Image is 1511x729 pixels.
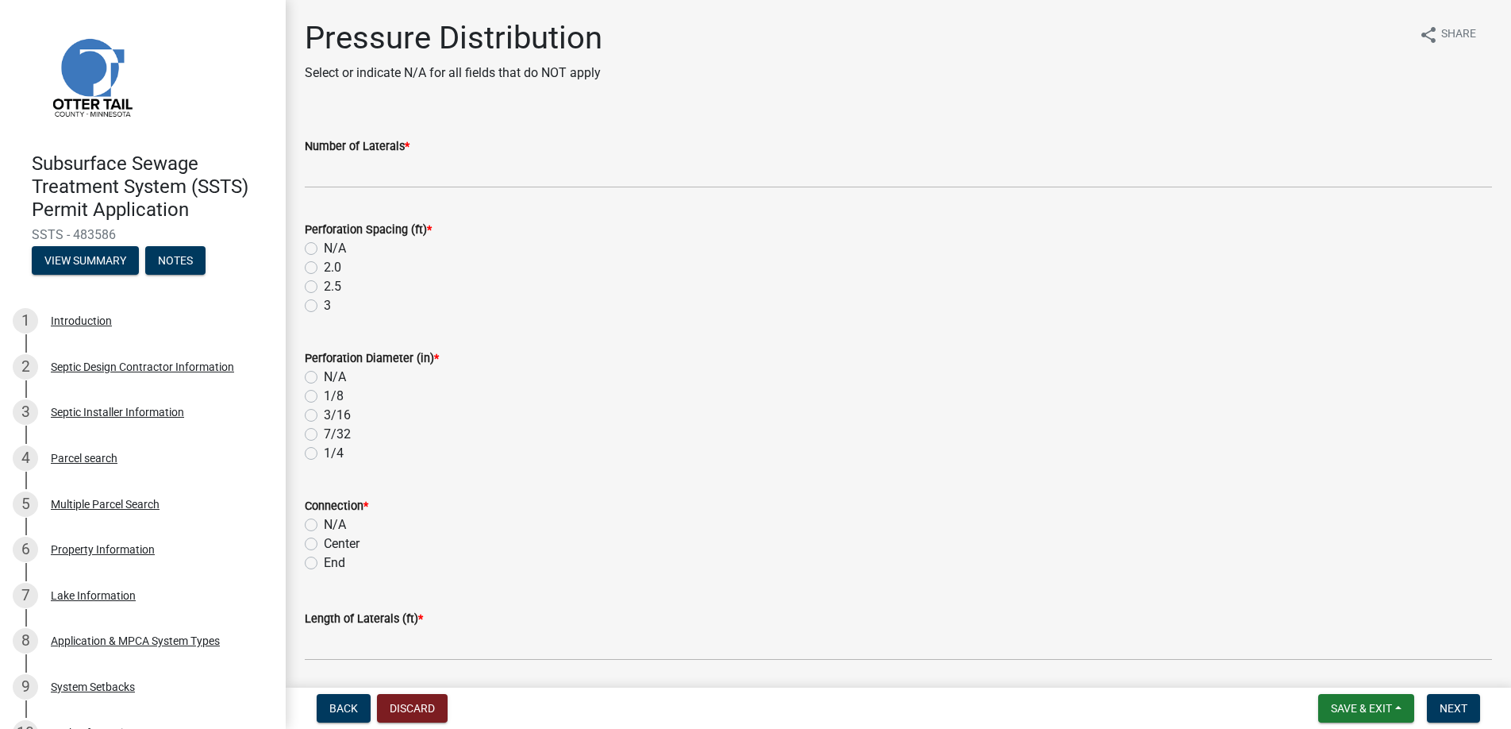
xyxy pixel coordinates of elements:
[329,702,358,715] span: Back
[324,515,346,534] label: N/A
[305,141,409,152] label: Number of Laterals
[13,583,38,608] div: 7
[324,534,359,553] label: Center
[51,635,220,646] div: Application & MPCA System Types
[13,308,38,334] div: 1
[324,406,351,425] label: 3/16
[32,17,151,136] img: Otter Tail County, Minnesota
[32,152,273,221] h4: Subsurface Sewage Treatment System (SSTS) Permit Application
[51,361,234,372] div: Septic Design Contractor Information
[317,694,371,723] button: Back
[51,590,136,601] div: Lake Information
[13,445,38,471] div: 4
[305,614,423,625] label: Length of Laterals (ft)
[1427,694,1480,723] button: Next
[1318,694,1414,723] button: Save & Exit
[305,353,439,364] label: Perforation Diameter (in)
[324,368,346,387] label: N/A
[324,277,341,296] label: 2.5
[145,246,206,275] button: Notes
[13,537,38,562] div: 6
[13,399,38,425] div: 3
[51,315,112,326] div: Introduction
[51,681,135,692] div: System Setbacks
[145,256,206,268] wm-modal-confirm: Notes
[1440,702,1467,715] span: Next
[305,225,432,236] label: Perforation Spacing (ft)
[305,19,602,57] h1: Pressure Distribution
[1419,25,1438,44] i: share
[324,258,341,277] label: 2.0
[1406,19,1489,50] button: shareShare
[13,354,38,380] div: 2
[32,256,139,268] wm-modal-confirm: Summary
[1441,25,1476,44] span: Share
[324,425,351,444] label: 7/32
[305,501,368,512] label: Connection
[13,492,38,517] div: 5
[32,227,254,242] span: SSTS - 483586
[324,387,344,406] label: 1/8
[32,246,139,275] button: View Summary
[13,628,38,654] div: 8
[13,674,38,700] div: 9
[324,239,346,258] label: N/A
[51,453,117,464] div: Parcel search
[51,499,160,510] div: Multiple Parcel Search
[324,553,345,573] label: End
[51,407,184,418] div: Septic Installer Information
[305,64,602,83] p: Select or indicate N/A for all fields that do NOT apply
[51,544,155,555] div: Property Information
[377,694,448,723] button: Discard
[1331,702,1392,715] span: Save & Exit
[324,444,344,463] label: 1/4
[324,296,331,315] label: 3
